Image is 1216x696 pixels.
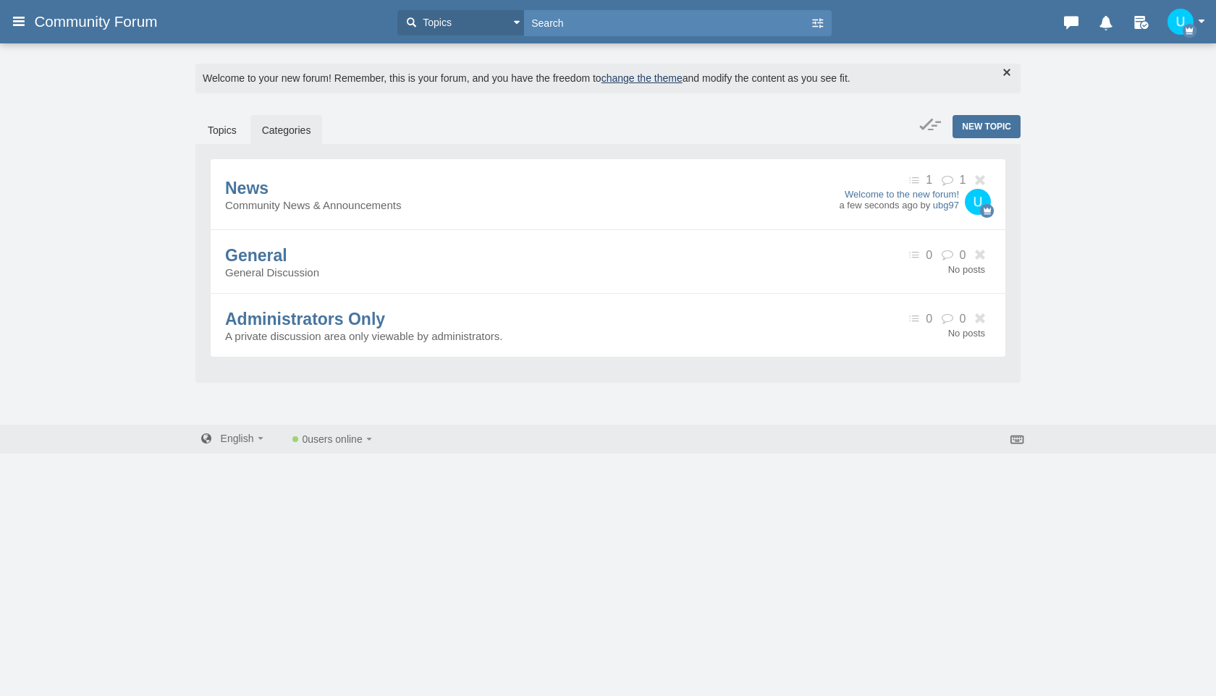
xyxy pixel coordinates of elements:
[960,174,966,187] span: 1
[34,9,168,35] a: Community Forum
[960,313,966,326] span: 0
[601,72,683,84] a: change the theme
[308,433,363,445] span: users online
[962,122,1011,132] span: New Topic
[926,313,932,326] span: 0
[225,246,287,265] a: General
[195,64,1021,93] div: Welcome to your new forum! Remember, this is your forum, and you have the freedom to and modify t...
[34,13,168,30] span: Community Forum
[225,179,269,198] a: News
[926,174,932,187] span: 1
[839,189,959,200] a: Welcome to the new forum!
[225,310,385,328] a: Administrators Only
[196,115,248,145] a: Topics
[292,433,371,445] a: 0
[953,115,1021,138] a: New Topic
[250,115,323,145] a: Categories
[221,433,254,444] span: English
[397,10,524,35] button: Topics
[960,249,966,262] span: 0
[419,15,452,30] span: Topics
[524,10,810,35] input: Search
[839,200,917,211] time: a few seconds ago
[965,189,991,215] img: k0L27AAAABklEQVQDAGhoHly4qAwaAAAAAElFTkSuQmCC
[926,249,932,262] span: 0
[933,200,959,211] a: ubg97
[1168,9,1194,35] img: k0L27AAAABklEQVQDAGhoHly4qAwaAAAAAElFTkSuQmCC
